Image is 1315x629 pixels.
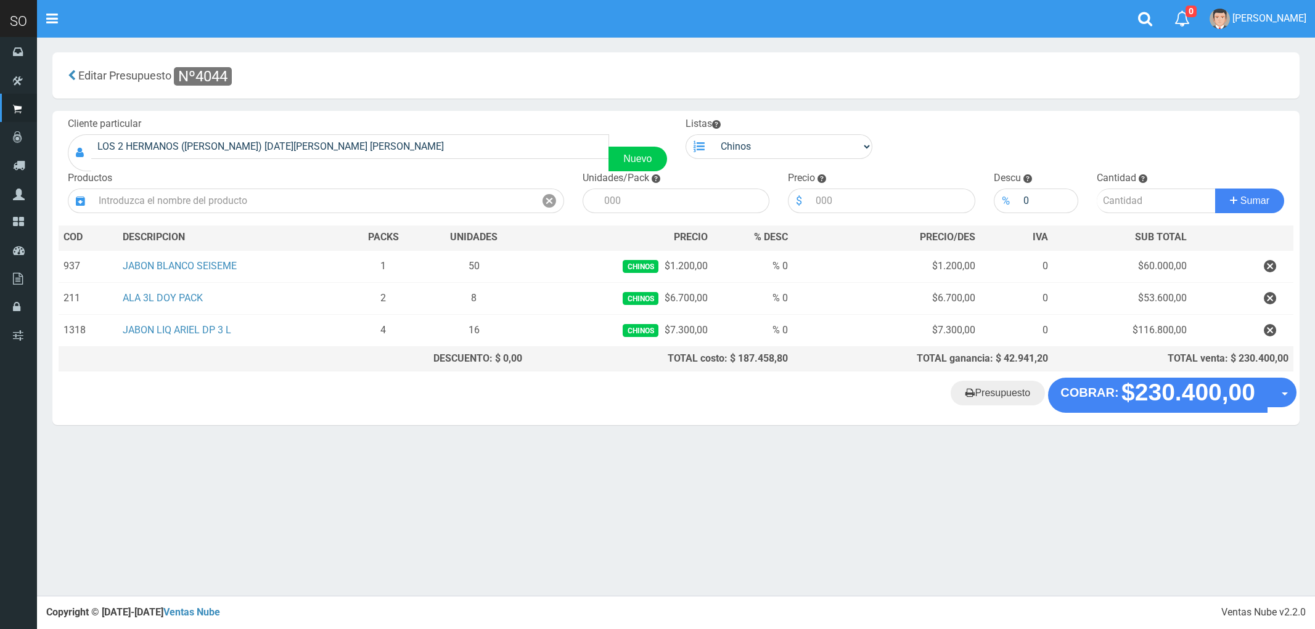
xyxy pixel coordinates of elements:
div: % [994,189,1017,213]
span: [PERSON_NAME] [1232,12,1306,24]
div: DESCUENTO: $ 0,00 [351,352,522,366]
label: Productos [68,171,112,185]
a: JABON BLANCO SEISEME [123,260,237,272]
input: Introduzca el nombre del producto [92,189,535,213]
div: Ventas Nube v2.2.0 [1221,606,1306,620]
strong: Copyright © [DATE]-[DATE] [46,606,220,618]
td: 0 [980,282,1053,314]
input: 000 [1017,189,1078,213]
td: 0 [980,314,1053,346]
span: PRECIO [674,230,708,245]
input: 000 [809,189,975,213]
strong: $230.400,00 [1121,379,1255,406]
td: $1.200,00 [793,250,980,283]
th: UNIDADES [421,225,527,250]
td: $7.300,00 [793,314,980,346]
button: COBRAR: $230.400,00 [1048,378,1268,412]
button: Sumar [1215,189,1284,213]
td: % 0 [713,314,793,346]
span: Sumar [1240,195,1269,206]
div: TOTAL ganancia: $ 42.941,20 [798,352,1047,366]
td: $60.000,00 [1053,250,1192,283]
div: $ [788,189,809,213]
td: 211 [59,282,118,314]
td: $53.600,00 [1053,282,1192,314]
span: Chinos [623,260,658,273]
label: Listas [686,117,721,131]
th: DES [118,225,346,250]
label: Cantidad [1097,171,1136,185]
label: Unidades/Pack [583,171,649,185]
label: Descu [994,171,1021,185]
td: 16 [421,314,527,346]
strong: COBRAR: [1060,386,1118,399]
a: Presupuesto [951,381,1045,405]
input: 000 [598,189,770,213]
a: Ventas Nube [163,606,220,618]
td: 2 [346,282,421,314]
td: $7.300,00 [527,314,713,346]
span: % DESC [754,231,788,243]
td: 1 [346,250,421,283]
input: Cantidad [1097,189,1216,213]
th: COD [59,225,118,250]
span: PRECIO/DES [920,231,975,243]
td: $6.700,00 [793,282,980,314]
span: Editar Presupuesto [78,69,171,82]
label: Cliente particular [68,117,141,131]
td: 0 [980,250,1053,283]
span: Nº4044 [174,67,232,86]
a: JABON LIQ ARIEL DP 3 L [123,324,231,336]
td: 8 [421,282,527,314]
input: Consumidor Final [91,134,609,159]
span: SUB TOTAL [1135,230,1187,245]
td: $1.200,00 [527,250,713,283]
div: TOTAL costo: $ 187.458,80 [532,352,788,366]
td: 4 [346,314,421,346]
span: 0 [1186,6,1197,17]
a: ALA 3L DOY PACK [123,292,203,304]
td: % 0 [713,250,793,283]
label: Precio [788,171,815,185]
span: IVA [1033,231,1048,243]
td: 937 [59,250,118,283]
img: User Image [1210,9,1230,29]
td: $116.800,00 [1053,314,1192,346]
td: 50 [421,250,527,283]
td: 1318 [59,314,118,346]
a: Nuevo [608,147,666,171]
td: % 0 [713,282,793,314]
span: Chinos [623,324,658,337]
span: Chinos [623,292,658,305]
span: CRIPCION [141,231,185,243]
th: PACKS [346,225,421,250]
div: TOTAL venta: $ 230.400,00 [1058,352,1288,366]
td: $6.700,00 [527,282,713,314]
